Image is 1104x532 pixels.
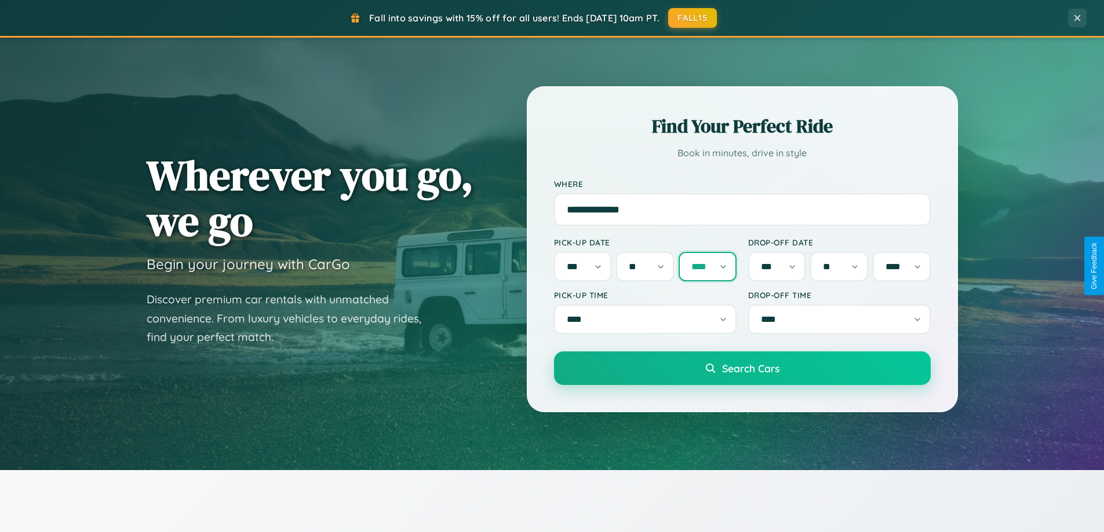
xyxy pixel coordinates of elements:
label: Pick-up Time [554,290,737,300]
label: Where [554,179,931,189]
button: Search Cars [554,351,931,385]
label: Pick-up Date [554,237,737,247]
span: Fall into savings with 15% off for all users! Ends [DATE] 10am PT. [369,12,660,24]
button: FALL15 [668,8,717,28]
h1: Wherever you go, we go [147,152,473,244]
span: Search Cars [722,362,779,375]
p: Discover premium car rentals with unmatched convenience. From luxury vehicles to everyday rides, ... [147,290,436,347]
h2: Find Your Perfect Ride [554,113,931,139]
h3: Begin your journey with CarGo [147,255,350,273]
div: Give Feedback [1090,243,1098,289]
label: Drop-off Time [748,290,931,300]
label: Drop-off Date [748,237,931,247]
p: Book in minutes, drive in style [554,145,931,162]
